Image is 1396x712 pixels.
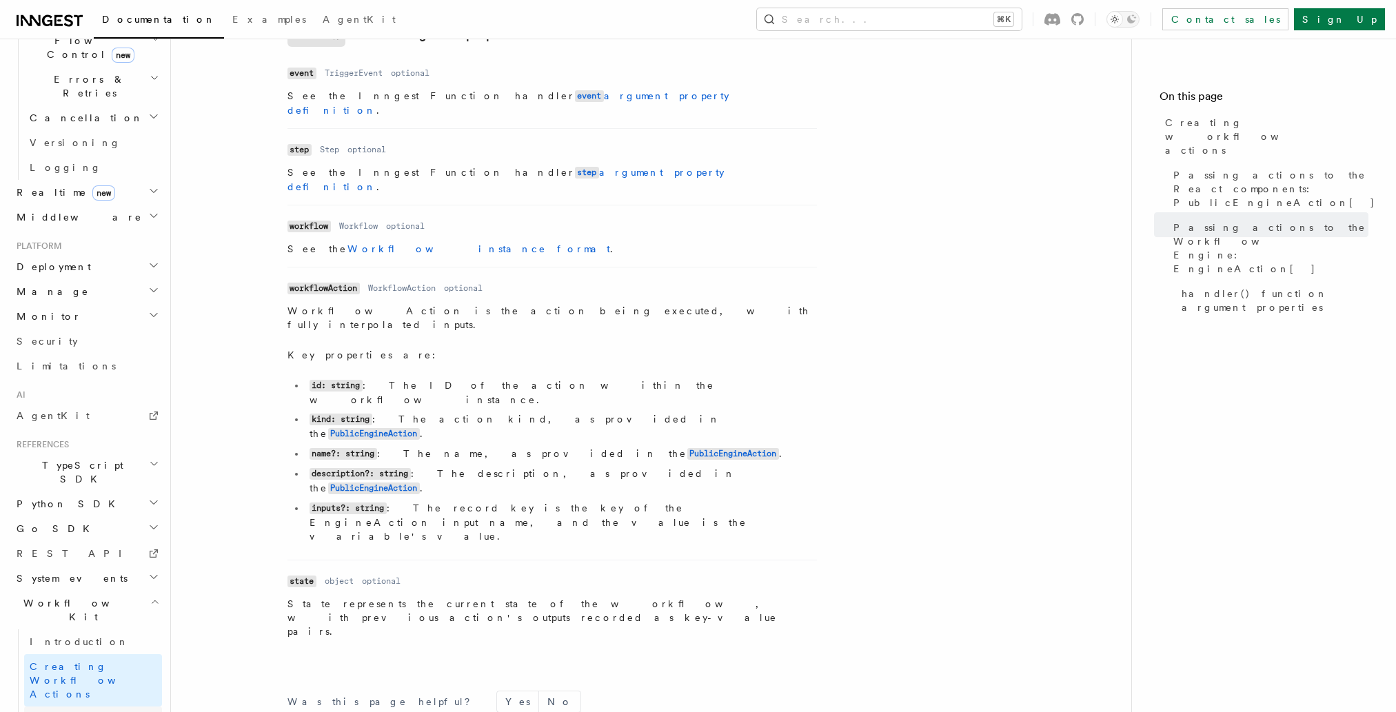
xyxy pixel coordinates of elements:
span: Documentation [102,14,216,25]
span: handler() function argument properties [1182,287,1368,314]
dd: optional [347,144,386,155]
span: new [112,48,134,63]
p: See the . [287,242,817,256]
button: System events [11,566,162,591]
a: Security [11,329,162,354]
li: : The action kind, as provided in the . [305,412,817,441]
a: Contact sales [1162,8,1288,30]
a: PublicEngineAction [328,482,420,494]
dd: WorkflowAction [368,283,436,294]
span: AI [11,389,26,400]
button: Deployment [11,254,162,279]
button: TypeScript SDK [11,453,162,491]
code: state [287,576,316,587]
span: new [92,185,115,201]
a: Introduction [24,629,162,654]
span: Workflow Kit [11,596,150,624]
p: Key properties are: [287,348,817,362]
span: Logging [30,162,101,173]
button: Manage [11,279,162,304]
span: Passing actions to the React components: PublicEngineAction[] [1173,168,1375,210]
dd: Workflow [339,221,378,232]
button: Errors & Retries [24,67,162,105]
code: workflow [287,221,331,232]
dd: object [325,576,354,587]
a: handler() function argument properties [1176,281,1368,320]
h4: On this page [1160,88,1368,110]
span: Platform [11,241,62,252]
a: Documentation [94,4,224,39]
a: AgentKit [314,4,404,37]
span: AgentKit [323,14,396,25]
span: Security [17,336,78,347]
p: State represents the current state of the workflow, with previous action's outputs recorded as ke... [287,597,817,638]
button: Middleware [11,205,162,230]
dd: Step [320,144,339,155]
button: Python SDK [11,491,162,516]
a: Creating Workflow Actions [24,654,162,706]
button: Cancellation [24,105,162,130]
span: References [11,439,69,450]
code: name?: string [310,448,377,460]
span: Passing actions to the Workflow Engine: EngineAction[] [1173,221,1368,276]
dd: TriggerEvent [325,68,383,79]
span: Cancellation [24,111,143,125]
p: See the Inngest Function handler . [287,165,817,194]
a: Logging [24,155,162,180]
code: step [575,167,599,179]
code: description?: string [310,468,411,480]
p: Was this page helpful? [287,695,480,709]
code: PublicEngineAction [687,448,779,460]
span: REST API [17,548,134,559]
span: Errors & Retries [24,72,150,100]
a: Creating workflow actions [1160,110,1368,163]
dd: optional [386,221,425,232]
button: Search...⌘K [757,8,1022,30]
span: Versioning [30,137,121,148]
a: REST API [11,541,162,566]
li: : The description, as provided in the . [305,467,817,496]
code: workflowAction [287,283,360,294]
dd: optional [362,576,401,587]
span: Deployment [11,260,91,274]
span: Go SDK [11,522,98,536]
kbd: ⌘K [994,12,1013,26]
code: kind: string [310,414,372,425]
a: eventargument property definition [287,90,729,116]
span: AgentKit [17,410,90,421]
span: Limitations [17,360,116,372]
span: Flow Control [24,34,152,61]
li: : The name, as provided in the . [305,447,817,461]
span: Introduction [30,636,129,647]
button: Go SDK [11,516,162,541]
span: Creating Workflow Actions [30,661,150,700]
a: Limitations [11,354,162,378]
a: stepargument property definition [287,167,725,192]
a: Sign Up [1294,8,1385,30]
code: event [287,68,316,79]
span: Realtime [11,185,115,199]
a: Passing actions to the React components: PublicEngineAction[] [1168,163,1368,215]
button: Workflow Kit [11,591,162,629]
li: : The ID of the action within the workflow instance. [305,378,817,407]
a: Passing actions to the Workflow Engine: EngineAction[] [1168,215,1368,281]
button: Toggle dark mode [1106,11,1140,28]
span: System events [11,571,128,585]
span: Python SDK [11,497,123,511]
code: step [287,144,312,156]
a: Workflow instance format [347,243,610,254]
a: Examples [224,4,314,37]
dd: optional [444,283,483,294]
code: event [575,90,604,102]
button: Monitor [11,304,162,329]
span: Manage [11,285,89,298]
li: : The record key is the key of the EngineAction input name, and the value is the variable's value. [305,501,817,543]
a: PublicEngineAction [687,448,779,459]
button: Realtimenew [11,180,162,205]
button: No [539,691,580,712]
code: PublicEngineAction [328,482,420,494]
a: Versioning [24,130,162,155]
span: Creating workflow actions [1165,116,1368,157]
code: inputs?: string [310,502,387,514]
a: PublicEngineAction [328,428,420,439]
